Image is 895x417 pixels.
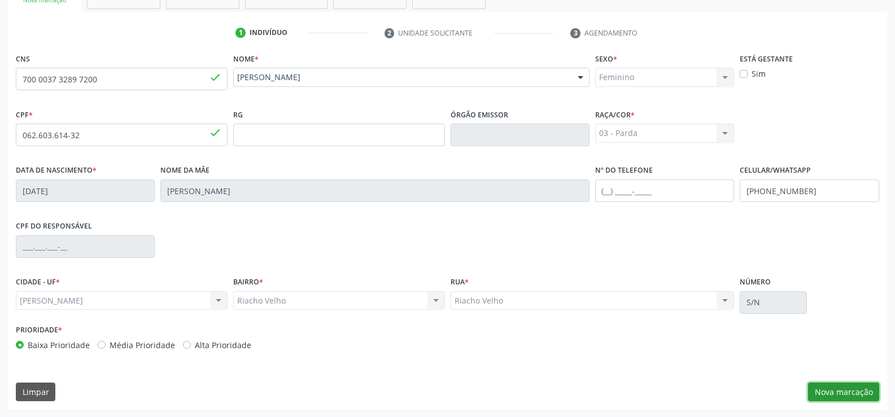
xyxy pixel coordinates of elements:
[451,274,469,291] label: Rua
[451,106,508,124] label: Órgão emissor
[237,72,566,83] span: [PERSON_NAME]
[209,71,221,84] span: done
[595,162,653,179] label: Nº do Telefone
[595,50,617,68] label: Sexo
[740,274,771,291] label: Número
[752,68,766,80] label: Sim
[233,50,259,68] label: Nome
[16,162,97,179] label: Data de nascimento
[16,235,155,258] input: ___.___.___-__
[595,179,734,202] input: (__) _____-_____
[28,339,90,351] label: Baixa Prioridade
[16,179,155,202] input: __/__/____
[233,274,263,291] label: BAIRRO
[195,339,251,351] label: Alta Prioridade
[740,162,811,179] label: Celular/WhatsApp
[16,106,33,124] label: CPF
[16,322,62,339] label: Prioridade
[160,162,209,179] label: Nome da mãe
[16,50,30,68] label: CNS
[808,383,879,402] button: Nova marcação
[740,179,879,202] input: (__) _____-_____
[235,28,246,38] div: 1
[110,339,175,351] label: Média Prioridade
[595,106,635,124] label: Raça/cor
[16,218,92,235] label: CPF do responsável
[16,274,60,291] label: CIDADE - UF
[233,106,243,124] label: RG
[209,126,221,139] span: done
[740,50,793,68] label: Está gestante
[250,28,287,38] div: Indivíduo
